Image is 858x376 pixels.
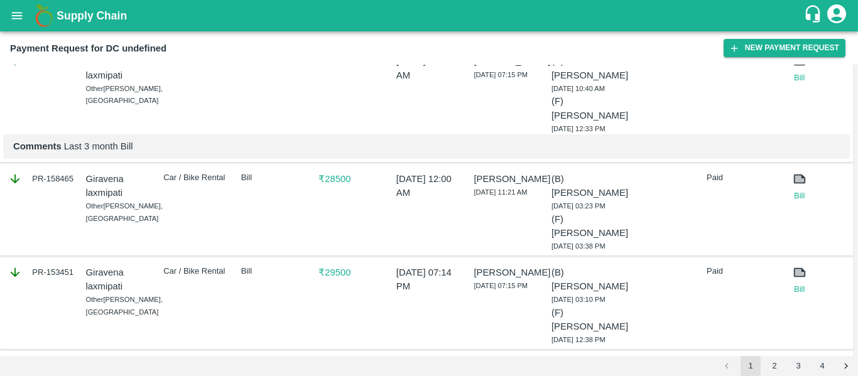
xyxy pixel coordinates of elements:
span: [DATE] 07:15 PM [474,282,528,289]
button: open drawer [3,1,31,30]
button: Go to page 3 [788,356,808,376]
a: Bill [785,283,815,296]
p: Last 3 month Bill [13,139,840,153]
p: Paid [707,172,772,184]
span: [DATE] 03:38 PM [551,242,605,250]
div: PR-153451 [8,266,73,279]
span: [DATE] 03:10 PM [551,296,605,303]
a: Bill [785,190,815,202]
b: Supply Chain [57,9,127,22]
p: (B) [PERSON_NAME] [551,266,617,294]
p: Paid [707,266,772,277]
button: Go to page 2 [764,356,785,376]
p: Car / Bike Rental [163,172,229,184]
p: (F) [PERSON_NAME] [551,94,617,122]
p: [DATE] 12:00 AM [396,172,462,200]
b: Payment Request for DC undefined [10,43,166,53]
span: [DATE] 11:21 AM [474,188,527,196]
p: Bill [241,172,307,184]
button: Go to next page [836,356,856,376]
a: Bill [785,72,815,84]
span: [DATE] 03:23 PM [551,202,605,210]
span: [PERSON_NAME], [GEOGRAPHIC_DATA] [86,202,163,222]
span: Other [86,202,104,210]
p: (B) [PERSON_NAME] [551,54,617,82]
span: [DATE] 10:40 AM [551,85,605,92]
div: customer-support [803,4,825,27]
button: New Payment Request [724,39,845,57]
p: Giravena laxmipati [86,266,151,294]
p: Giravena laxmipati [86,54,151,82]
div: account of current user [825,3,848,29]
span: [DATE] 07:15 PM [474,71,528,78]
span: [DATE] 12:33 PM [551,125,605,132]
p: [DATE] 12:00 AM [396,54,462,82]
p: ₹ 29500 [318,266,384,279]
span: Other [86,296,104,303]
a: Supply Chain [57,7,803,24]
p: (F) [PERSON_NAME] [551,306,617,334]
img: logo [31,3,57,28]
b: Comments [13,141,62,151]
p: Bill [241,266,307,277]
nav: pagination navigation [715,356,858,376]
p: Giravena laxmipati [86,172,151,200]
p: (B) [PERSON_NAME] [551,172,617,200]
button: Go to page 4 [812,356,832,376]
p: ₹ 28500 [318,172,384,186]
p: [DATE] 07:14 PM [396,266,462,294]
span: [PERSON_NAME], [GEOGRAPHIC_DATA] [86,296,163,316]
button: page 1 [741,356,761,376]
span: Other [86,85,104,92]
p: Car / Bike Rental [163,266,229,277]
p: [PERSON_NAME] [474,172,539,186]
p: (F) [PERSON_NAME] [551,212,617,240]
p: [PERSON_NAME] [474,266,539,279]
span: [PERSON_NAME], [GEOGRAPHIC_DATA] [86,85,163,105]
div: PR-158465 [8,172,73,186]
span: [DATE] 12:38 PM [551,336,605,343]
